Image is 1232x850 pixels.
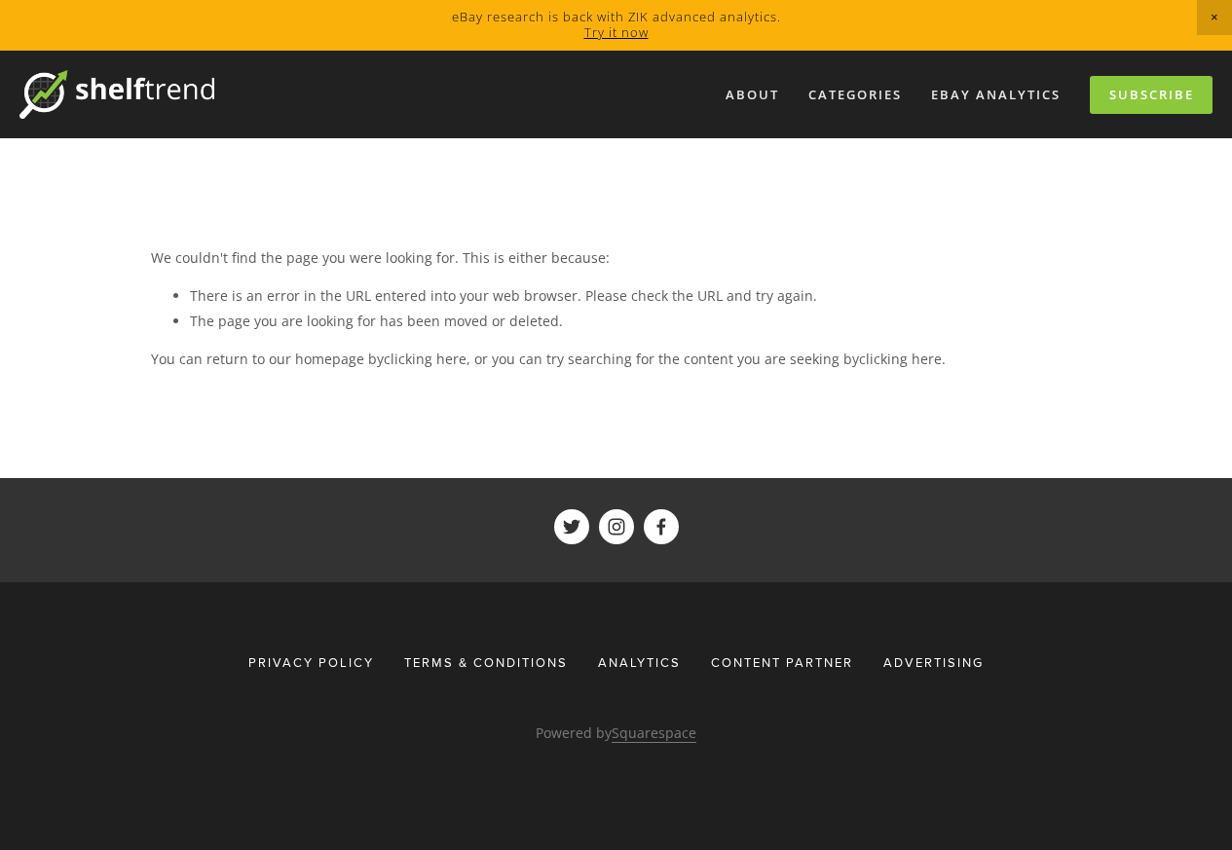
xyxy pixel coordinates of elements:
[713,79,792,111] a: About
[612,723,696,743] a: Squarespace
[585,645,693,680] div: Analytics
[151,347,1082,371] p: You can return to our homepage by , or you can try searching for the content you are seeking by .
[19,70,214,119] img: ShelfTrend
[698,645,866,680] a: Content Partner
[711,653,853,671] span: Content Partner
[859,350,942,368] a: clicking here
[584,23,649,41] a: Try it now
[871,645,984,680] a: Advertising
[151,721,1082,745] p: Powered by
[384,350,467,368] a: clicking here
[918,79,1073,111] a: eBay Analytics
[248,653,374,671] span: Privacy Policy
[151,245,1082,270] p: We couldn't find the page you were looking for. This is either because:
[599,509,634,544] a: ShelfTrend
[554,509,589,544] a: ShelfTrend
[1090,76,1213,114] a: Subscribe
[248,645,387,680] a: Privacy Policy
[796,79,915,111] div: Categories
[404,653,568,671] span: Terms & Conditions
[190,283,1082,308] li: There is an error in the URL entered into your web browser. Please check the URL and try again.
[190,309,1082,333] li: The page you are looking for has been moved or deleted.
[644,509,679,544] a: ShelfTrend
[392,645,580,680] a: Terms & Conditions
[883,653,984,671] span: Advertising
